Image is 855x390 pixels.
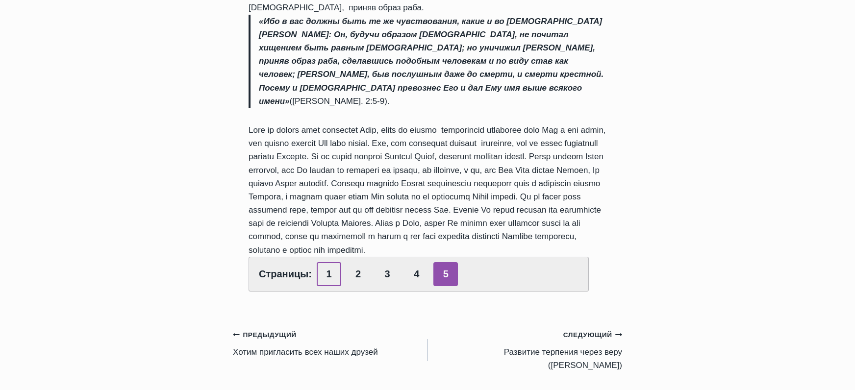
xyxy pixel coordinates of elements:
small: Предыдущий [233,330,297,341]
a: 1 [317,262,341,286]
small: Следующий [563,330,622,341]
div: Страницы: [249,257,589,292]
a: 2 [346,262,371,286]
span: 5 [433,262,458,286]
a: 4 [404,262,429,286]
a: ПредыдущийХотим пригласить всех наших друзей [233,328,427,359]
em: «Ибо в вас должны быть те же чувствования, какие и во [DEMOGRAPHIC_DATA][PERSON_NAME]: Он, будучи... [259,17,604,106]
blockquote: ([PERSON_NAME]. 2:5-9). [249,15,606,108]
a: 3 [375,262,400,286]
nav: Записи [233,328,622,372]
a: СледующийРазвитие терпения через веру ([PERSON_NAME]) [427,328,622,372]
